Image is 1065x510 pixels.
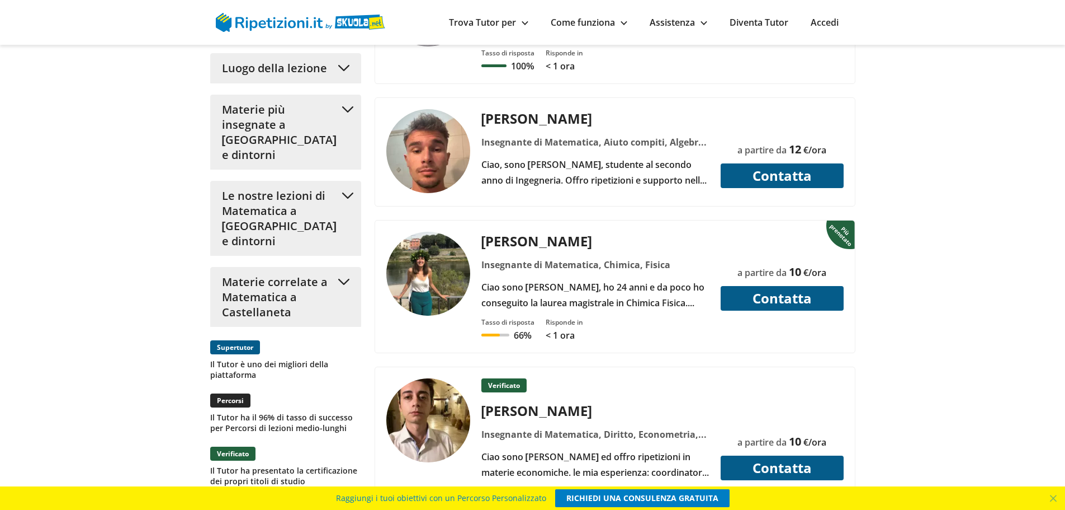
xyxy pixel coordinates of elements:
[477,257,713,273] div: Insegnante di Matematica, Chimica, Fisica
[737,436,787,448] span: a partire da
[811,16,839,29] a: Accedi
[210,394,250,408] span: Percorsi
[222,60,327,76] span: Luogo della lezione
[216,15,385,27] a: logo Skuola.net | Ripetizioni.it
[737,144,787,156] span: a partire da
[546,317,583,327] div: Risponde in
[210,359,361,380] p: Il Tutor è uno dei migliori della piattaforma
[546,48,583,58] div: Risponde in
[551,16,627,29] a: Come funziona
[803,266,826,279] span: €/ora
[477,401,713,420] div: [PERSON_NAME]
[546,329,583,341] p: < 1 ora
[789,434,801,449] span: 10
[737,266,787,279] span: a partire da
[210,340,260,354] span: Supertutor
[477,279,713,311] div: Ciao sono [PERSON_NAME], ho 24 anni e da poco ho conseguito la laurea magistrale in Chimica Fisic...
[481,317,534,327] div: Tasso di risposta
[477,427,713,442] div: Insegnante di Matematica, Diritto, Econometria, Economia aziendale, Economia dei mercati e degli,...
[477,157,713,188] div: Ciao, sono [PERSON_NAME], studente al secondo anno di Ingegneria. Offro ripetizioni e supporto ne...
[481,378,527,392] p: Verificato
[477,109,713,128] div: [PERSON_NAME]
[803,144,826,156] span: €/ora
[721,163,844,188] button: Contatta
[449,16,528,29] a: Trova Tutor per
[721,456,844,480] button: Contatta
[789,142,801,157] span: 12
[803,436,826,448] span: €/ora
[477,134,713,150] div: Insegnante di Matematica, Aiuto compiti, Algebra, Analisi 1, Analisi 2, Analisi di bilancio, Ardu...
[514,329,532,341] p: 66%
[386,232,470,316] img: tutor a Massafra - Isabella
[730,16,788,29] a: Diventa Tutor
[210,412,361,433] p: Il Tutor ha il 96% di tasso di successo per Percorsi di lezioni medio-lunghi
[721,286,844,311] button: Contatta
[386,109,470,193] img: tutor a Bari - Pietro
[477,449,713,480] div: Ciao sono [PERSON_NAME] ed offro ripetizioni in materie economiche. le mia esperienza: coordinato...
[546,60,583,72] p: < 1 ora
[826,219,857,250] img: Piu prenotato
[210,465,361,486] p: Il Tutor ha presentato la certificazione dei propri titoli di studio
[650,16,707,29] a: Assistenza
[210,447,255,461] span: Verificato
[477,232,713,250] div: [PERSON_NAME]
[336,489,546,507] span: Raggiungi i tuoi obiettivi con un Percorso Personalizzato
[386,378,470,462] img: tutor a Massafra - Emanuele
[222,102,337,162] span: Materie più insegnate a [GEOGRAPHIC_DATA] e dintorni
[222,274,333,320] span: Materie correlate a Matematica a Castellaneta
[511,60,534,72] p: 100%
[555,489,730,507] a: RICHIEDI UNA CONSULENZA GRATUITA
[216,13,385,32] img: logo Skuola.net | Ripetizioni.it
[481,48,534,58] div: Tasso di risposta
[222,188,337,249] span: Le nostre lezioni di Matematica a [GEOGRAPHIC_DATA] e dintorni
[789,264,801,279] span: 10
